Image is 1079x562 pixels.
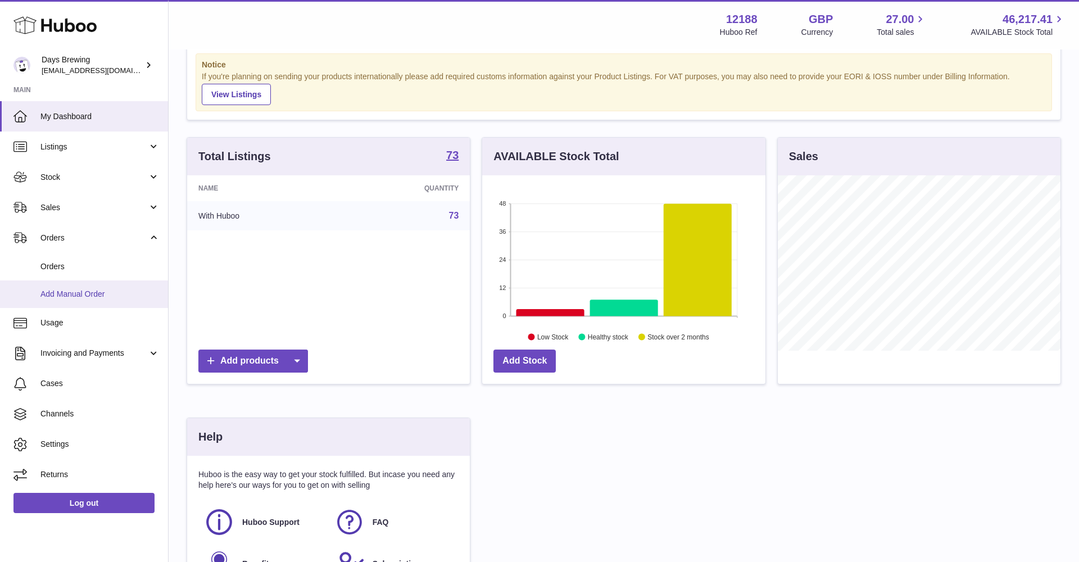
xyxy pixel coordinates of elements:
[726,12,758,27] strong: 12188
[40,172,148,183] span: Stock
[588,333,629,341] text: Healthy stock
[801,27,833,38] div: Currency
[40,111,160,122] span: My Dashboard
[493,149,619,164] h3: AVAILABLE Stock Total
[1003,12,1053,27] span: 46,217.41
[202,71,1046,105] div: If you're planning on sending your products internationally please add required customs informati...
[40,233,148,243] span: Orders
[187,175,337,201] th: Name
[503,312,506,319] text: 0
[877,27,927,38] span: Total sales
[40,289,160,300] span: Add Manual Order
[42,55,143,76] div: Days Brewing
[198,350,308,373] a: Add products
[198,469,459,491] p: Huboo is the easy way to get your stock fulfilled. But incase you need any help here's our ways f...
[187,201,337,230] td: With Huboo
[204,507,323,537] a: Huboo Support
[198,149,271,164] h3: Total Listings
[648,333,709,341] text: Stock over 2 months
[40,202,148,213] span: Sales
[40,318,160,328] span: Usage
[500,256,506,263] text: 24
[40,439,160,450] span: Settings
[809,12,833,27] strong: GBP
[720,27,758,38] div: Huboo Ref
[971,12,1066,38] a: 46,217.41 AVAILABLE Stock Total
[373,517,389,528] span: FAQ
[449,211,459,220] a: 73
[40,142,148,152] span: Listings
[537,333,569,341] text: Low Stock
[198,429,223,445] h3: Help
[446,149,459,161] strong: 73
[13,57,30,74] img: victoria@daysbrewing.com
[500,228,506,235] text: 36
[971,27,1066,38] span: AVAILABLE Stock Total
[40,409,160,419] span: Channels
[789,149,818,164] h3: Sales
[40,469,160,480] span: Returns
[242,517,300,528] span: Huboo Support
[337,175,470,201] th: Quantity
[334,507,454,537] a: FAQ
[500,200,506,207] text: 48
[493,350,556,373] a: Add Stock
[202,84,271,105] a: View Listings
[877,12,927,38] a: 27.00 Total sales
[42,66,165,75] span: [EMAIL_ADDRESS][DOMAIN_NAME]
[886,12,914,27] span: 27.00
[500,284,506,291] text: 12
[40,261,160,272] span: Orders
[13,493,155,513] a: Log out
[202,60,1046,70] strong: Notice
[40,348,148,359] span: Invoicing and Payments
[446,149,459,163] a: 73
[40,378,160,389] span: Cases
